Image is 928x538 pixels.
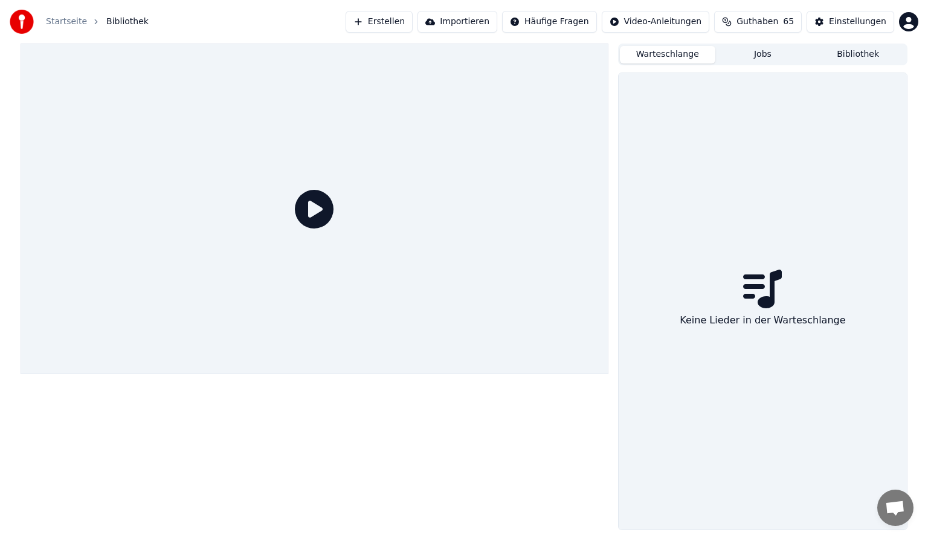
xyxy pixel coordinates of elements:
a: Startseite [46,16,87,28]
button: Häufige Fragen [502,11,597,33]
a: Chat öffnen [877,490,913,526]
span: 65 [783,16,794,28]
span: Bibliothek [106,16,149,28]
button: Erstellen [346,11,413,33]
nav: breadcrumb [46,16,149,28]
button: Jobs [715,46,811,63]
button: Einstellungen [807,11,894,33]
button: Guthaben65 [714,11,802,33]
div: Einstellungen [829,16,886,28]
button: Video-Anleitungen [602,11,710,33]
button: Bibliothek [810,46,906,63]
button: Importieren [417,11,497,33]
span: Guthaben [736,16,778,28]
div: Keine Lieder in der Warteschlange [675,308,850,332]
button: Warteschlange [620,46,715,63]
img: youka [10,10,34,34]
